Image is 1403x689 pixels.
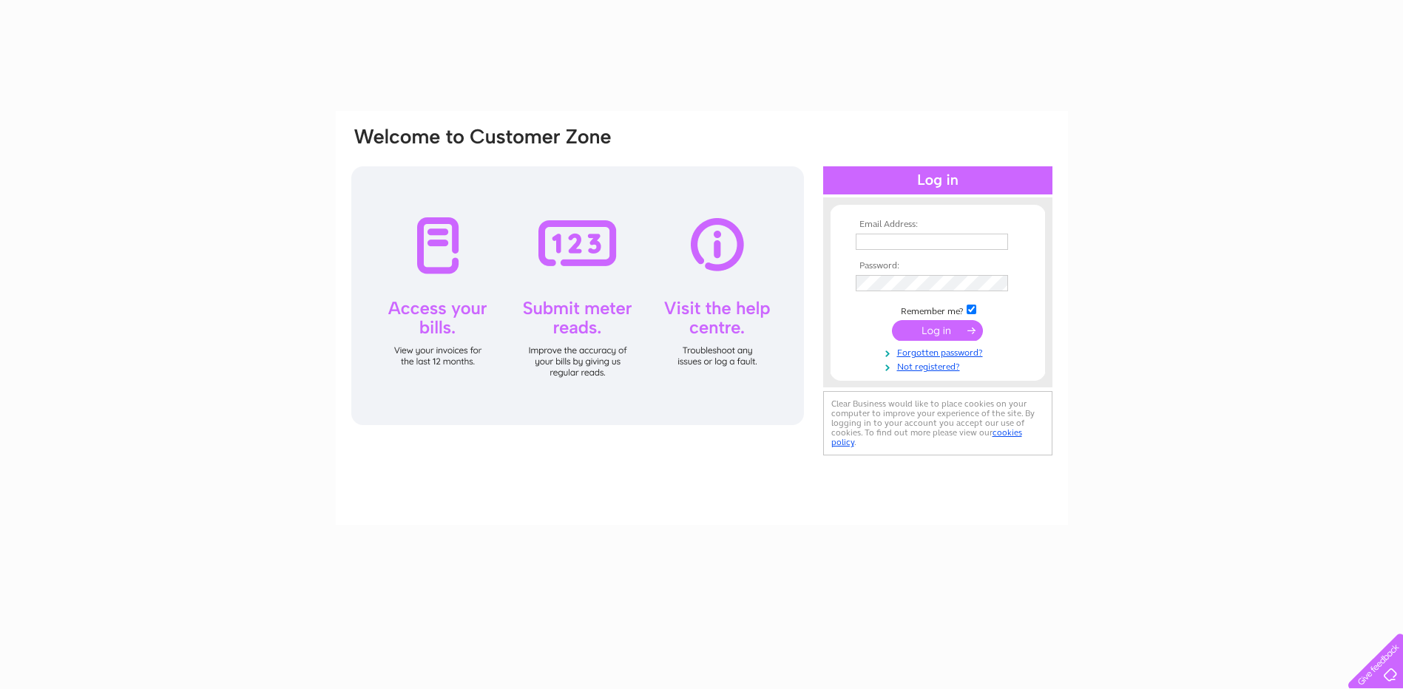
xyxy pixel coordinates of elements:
[823,391,1052,455] div: Clear Business would like to place cookies on your computer to improve your experience of the sit...
[852,220,1024,230] th: Email Address:
[852,261,1024,271] th: Password:
[892,320,983,341] input: Submit
[852,302,1024,317] td: Remember me?
[856,344,1024,359] a: Forgotten password?
[856,359,1024,373] a: Not registered?
[831,427,1022,447] a: cookies policy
